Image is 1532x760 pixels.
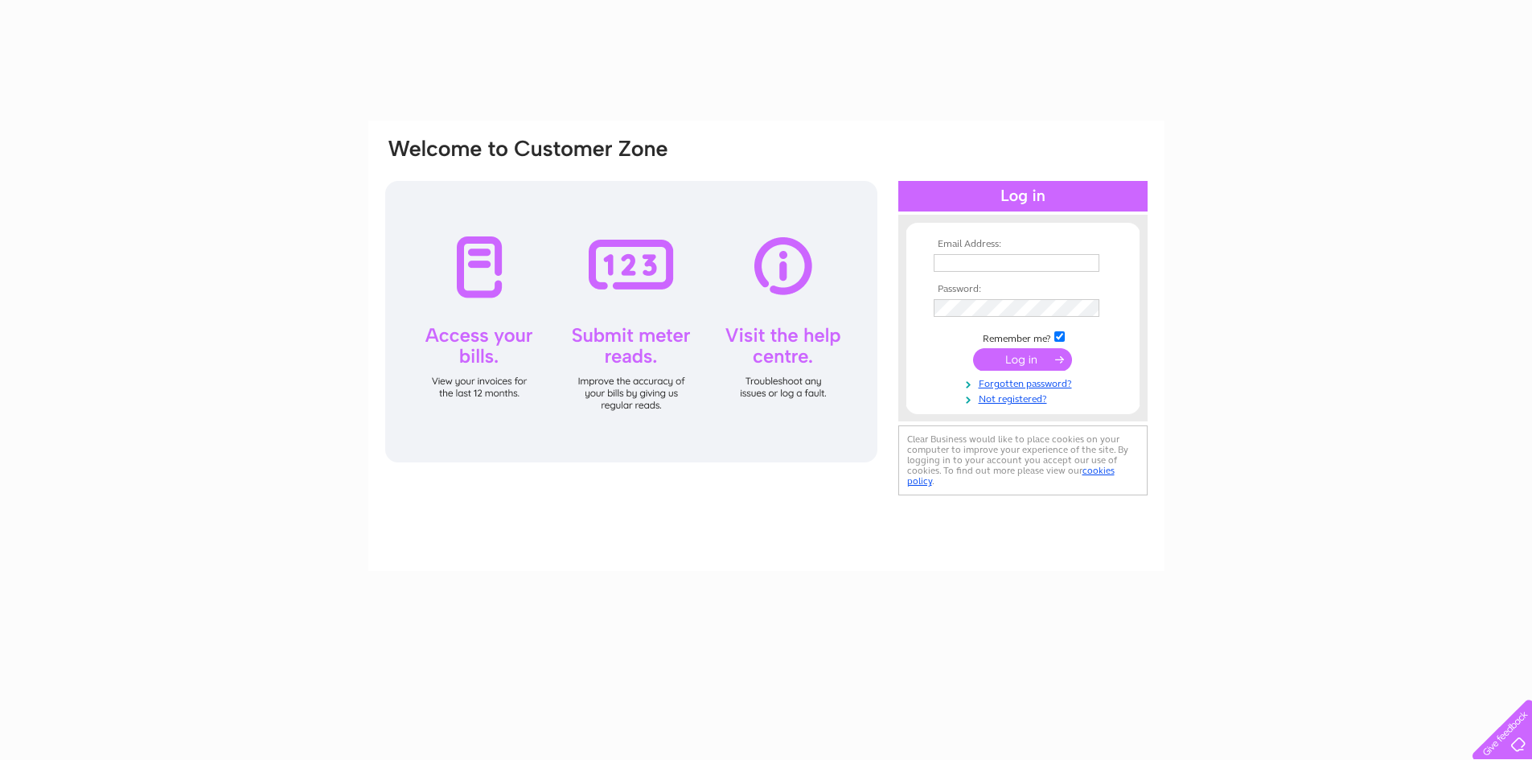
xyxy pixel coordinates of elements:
[930,329,1116,345] td: Remember me?
[973,348,1072,371] input: Submit
[934,375,1116,390] a: Forgotten password?
[934,390,1116,405] a: Not registered?
[930,239,1116,250] th: Email Address:
[930,284,1116,295] th: Password:
[907,465,1115,487] a: cookies policy
[898,425,1148,495] div: Clear Business would like to place cookies on your computer to improve your experience of the sit...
